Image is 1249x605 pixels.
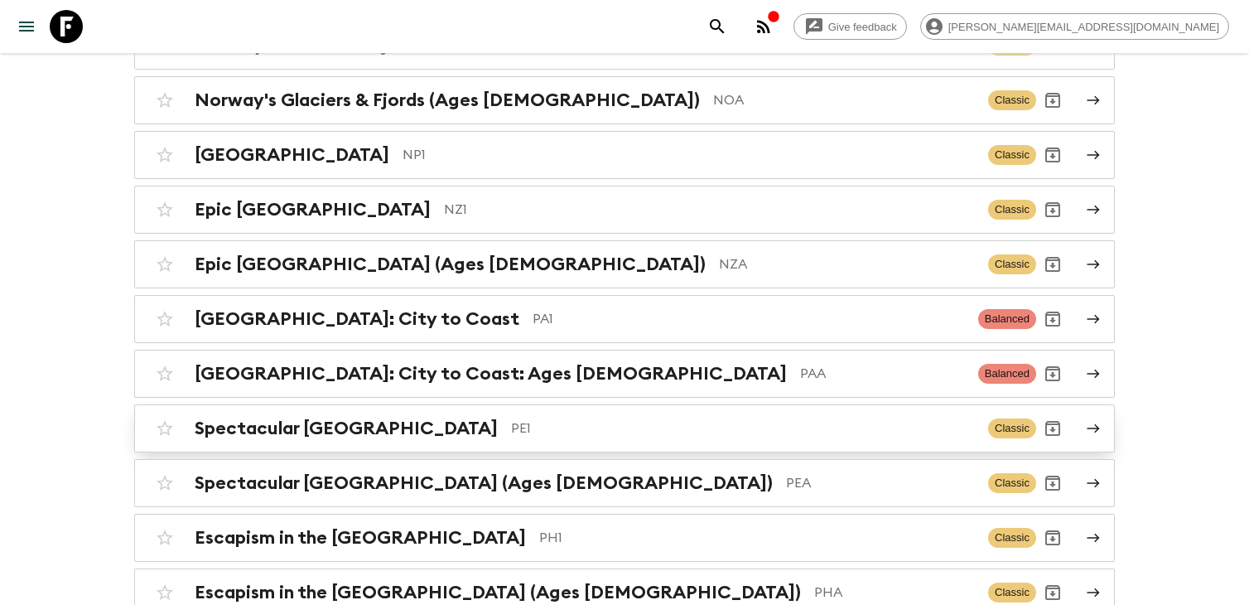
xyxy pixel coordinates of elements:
[444,200,975,220] p: NZ1
[978,309,1036,329] span: Balanced
[939,21,1228,33] span: [PERSON_NAME][EMAIL_ADDRESS][DOMAIN_NAME]
[1036,412,1069,445] button: Archive
[988,473,1036,493] span: Classic
[134,404,1115,453] a: Spectacular [GEOGRAPHIC_DATA]PE1ClassicArchive
[1036,357,1069,390] button: Archive
[195,144,389,166] h2: [GEOGRAPHIC_DATA]
[800,364,965,384] p: PAA
[195,308,519,330] h2: [GEOGRAPHIC_DATA]: City to Coast
[511,419,975,438] p: PE1
[786,473,975,493] p: PEA
[1036,302,1069,336] button: Archive
[1036,193,1069,226] button: Archive
[1036,521,1069,554] button: Archive
[978,364,1036,384] span: Balanced
[10,10,43,43] button: menu
[195,472,773,494] h2: Spectacular [GEOGRAPHIC_DATA] (Ages [DEMOGRAPHIC_DATA])
[988,419,1036,438] span: Classic
[134,459,1115,507] a: Spectacular [GEOGRAPHIC_DATA] (Ages [DEMOGRAPHIC_DATA])PEAClassicArchive
[195,90,700,111] h2: Norway's Glaciers & Fjords (Ages [DEMOGRAPHIC_DATA])
[1036,467,1069,500] button: Archive
[195,418,498,439] h2: Spectacular [GEOGRAPHIC_DATA]
[1036,248,1069,281] button: Archive
[134,240,1115,288] a: Epic [GEOGRAPHIC_DATA] (Ages [DEMOGRAPHIC_DATA])NZAClassicArchive
[1036,138,1069,172] button: Archive
[195,199,431,220] h2: Epic [GEOGRAPHIC_DATA]
[713,90,975,110] p: NOA
[819,21,906,33] span: Give feedback
[920,13,1229,40] div: [PERSON_NAME][EMAIL_ADDRESS][DOMAIN_NAME]
[134,350,1115,398] a: [GEOGRAPHIC_DATA]: City to Coast: Ages [DEMOGRAPHIC_DATA]PAABalancedArchive
[533,309,965,329] p: PA1
[988,528,1036,548] span: Classic
[195,527,526,549] h2: Escapism in the [GEOGRAPHIC_DATA]
[988,583,1036,603] span: Classic
[134,295,1115,343] a: [GEOGRAPHIC_DATA]: City to CoastPA1BalancedArchive
[539,528,975,548] p: PH1
[988,90,1036,110] span: Classic
[988,254,1036,274] span: Classic
[195,363,787,385] h2: [GEOGRAPHIC_DATA]: City to Coast: Ages [DEMOGRAPHIC_DATA]
[988,200,1036,220] span: Classic
[403,145,975,165] p: NP1
[719,254,975,274] p: NZA
[134,514,1115,562] a: Escapism in the [GEOGRAPHIC_DATA]PH1ClassicArchive
[793,13,907,40] a: Give feedback
[134,76,1115,124] a: Norway's Glaciers & Fjords (Ages [DEMOGRAPHIC_DATA])NOAClassicArchive
[988,145,1036,165] span: Classic
[134,186,1115,234] a: Epic [GEOGRAPHIC_DATA]NZ1ClassicArchive
[195,254,706,275] h2: Epic [GEOGRAPHIC_DATA] (Ages [DEMOGRAPHIC_DATA])
[814,583,975,603] p: PHA
[1036,84,1069,117] button: Archive
[195,582,801,603] h2: Escapism in the [GEOGRAPHIC_DATA] (Ages [DEMOGRAPHIC_DATA])
[134,131,1115,179] a: [GEOGRAPHIC_DATA]NP1ClassicArchive
[701,10,734,43] button: search adventures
